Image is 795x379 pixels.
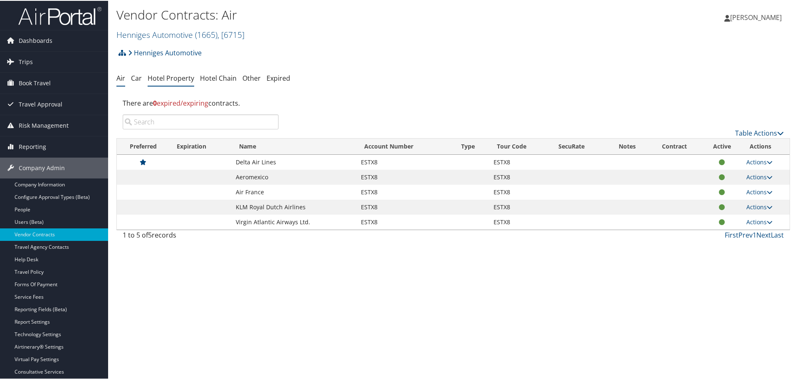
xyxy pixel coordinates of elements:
[116,5,565,23] h1: Vendor Contracts: Air
[123,114,279,129] input: Search
[19,72,51,93] span: Book Travel
[454,138,489,154] th: Type: activate to sort column ascending
[116,73,125,82] a: Air
[738,230,753,239] a: Prev
[267,73,290,82] a: Expired
[169,138,232,154] th: Expiration: activate to sort column ascending
[200,73,237,82] a: Hotel Chain
[131,73,142,82] a: Car
[117,138,169,154] th: Preferred: activate to sort column ascending
[753,230,756,239] a: 1
[647,138,701,154] th: Contract: activate to sort column ascending
[742,138,790,154] th: Actions
[746,172,773,180] a: Actions
[153,98,157,107] strong: 0
[217,28,244,40] span: , [ 6715 ]
[701,138,743,154] th: Active: activate to sort column ascending
[232,199,357,214] td: KLM Royal Dutch Airlines
[489,184,551,199] td: ESTX8
[232,169,357,184] td: Aeromexico
[19,136,46,156] span: Reporting
[123,229,279,243] div: 1 to 5 of records
[19,93,62,114] span: Travel Approval
[357,214,454,229] td: ESTX8
[195,28,217,40] span: ( 1665 )
[19,114,69,135] span: Risk Management
[128,44,202,60] a: Henniges Automotive
[232,138,357,154] th: Name: activate to sort column ascending
[357,199,454,214] td: ESTX8
[746,202,773,210] a: Actions
[489,214,551,229] td: ESTX8
[116,28,244,40] a: Henniges Automotive
[724,4,790,29] a: [PERSON_NAME]
[19,30,52,50] span: Dashboards
[730,12,782,21] span: [PERSON_NAME]
[232,214,357,229] td: Virgin Atlantic Airways Ltd.
[357,169,454,184] td: ESTX8
[489,154,551,169] td: ESTX8
[18,5,101,25] img: airportal-logo.png
[725,230,738,239] a: First
[735,128,784,137] a: Table Actions
[771,230,784,239] a: Last
[357,154,454,169] td: ESTX8
[489,169,551,184] td: ESTX8
[746,217,773,225] a: Actions
[746,157,773,165] a: Actions
[153,98,208,107] span: expired/expiring
[19,51,33,72] span: Trips
[357,138,454,154] th: Account Number: activate to sort column ascending
[551,138,607,154] th: SecuRate: activate to sort column ascending
[489,199,551,214] td: ESTX8
[148,230,152,239] span: 5
[607,138,647,154] th: Notes: activate to sort column ascending
[116,91,790,114] div: There are contracts.
[357,184,454,199] td: ESTX8
[19,157,65,178] span: Company Admin
[242,73,261,82] a: Other
[489,138,551,154] th: Tour Code: activate to sort column ascending
[148,73,194,82] a: Hotel Property
[746,187,773,195] a: Actions
[756,230,771,239] a: Next
[232,184,357,199] td: Air France
[232,154,357,169] td: Delta Air Lines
